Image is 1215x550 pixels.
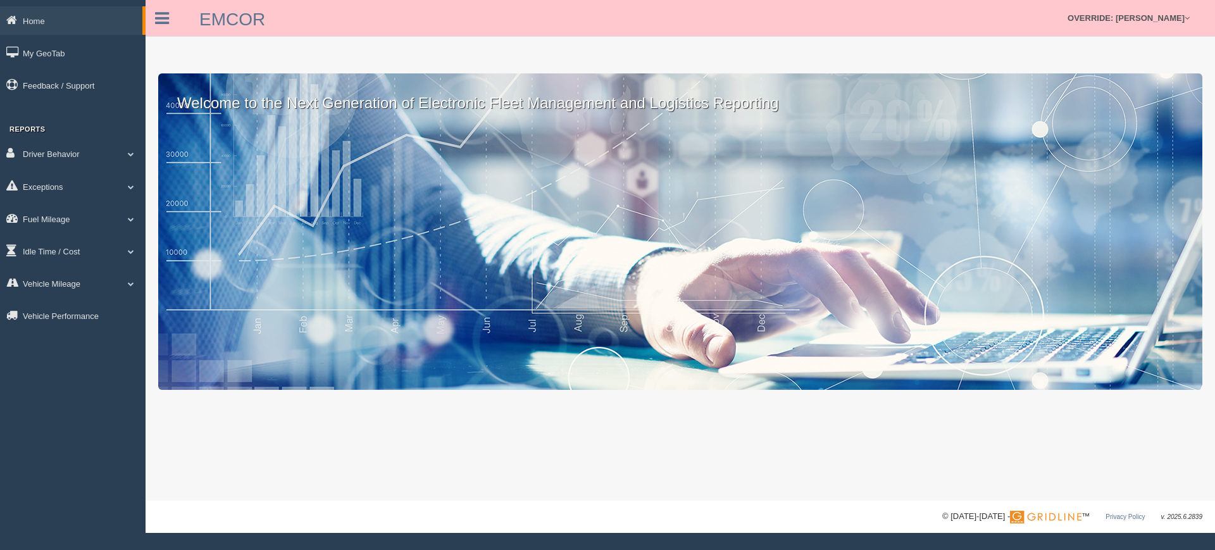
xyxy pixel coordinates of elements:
p: Welcome to the Next Generation of Electronic Fleet Management and Logistics Reporting [158,73,1202,114]
img: Gridline [1010,511,1081,523]
a: EMCOR [199,9,265,29]
a: Privacy Policy [1106,513,1145,520]
div: © [DATE]-[DATE] - ™ [942,510,1202,523]
span: v. 2025.6.2839 [1161,513,1202,520]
